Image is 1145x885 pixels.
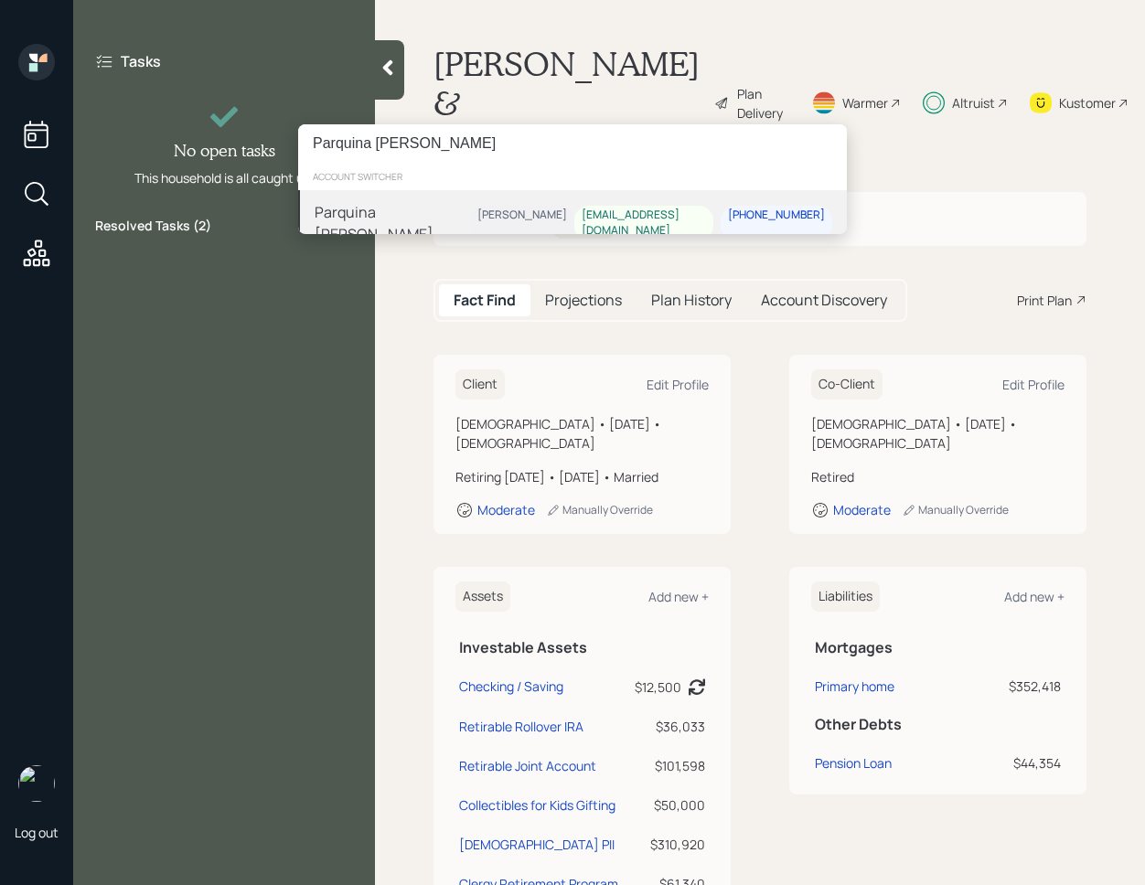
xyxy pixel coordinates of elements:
[315,201,470,245] div: Parquina [PERSON_NAME]
[298,163,847,190] div: account switcher
[477,208,567,223] div: [PERSON_NAME]
[728,208,825,223] div: [PHONE_NUMBER]
[582,208,706,239] div: [EMAIL_ADDRESS][DOMAIN_NAME]
[298,124,847,163] input: Type a command or search…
